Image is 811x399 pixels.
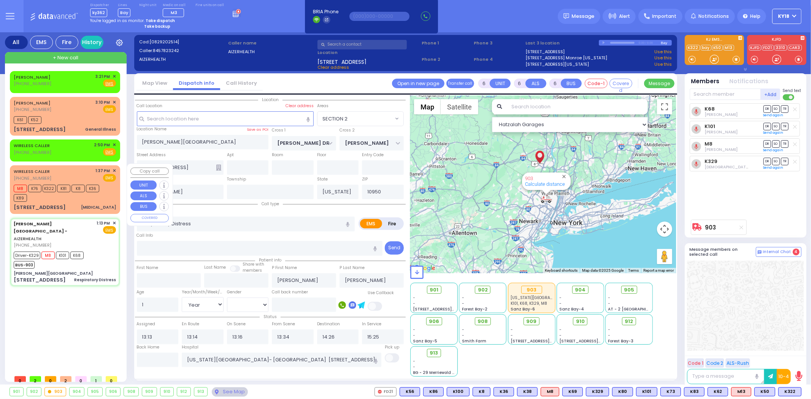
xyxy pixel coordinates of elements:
[478,318,488,325] span: 908
[113,220,116,226] span: ✕
[317,111,404,126] span: SECTION 2
[657,222,672,237] button: Map camera controls
[763,148,784,152] a: Send again
[559,332,562,338] span: -
[687,45,700,51] a: K322
[103,174,116,182] span: EMS
[781,158,789,165] span: TR
[609,79,632,88] button: Covered
[724,45,734,51] a: M13
[182,353,381,367] input: Search hospital
[163,3,187,8] label: Medic on call
[608,306,665,312] span: AT - 2 [GEOGRAPHIC_DATA]
[349,12,409,21] input: (000)000-00000
[473,387,490,396] div: BLS
[118,8,130,17] span: Bay
[761,89,781,100] button: +Add
[446,79,474,88] button: Transfer call
[412,263,437,273] img: Google
[413,306,485,312] span: [STREET_ADDRESS][PERSON_NAME]
[317,64,349,70] span: Clear address
[422,40,471,46] span: Phone 1
[30,36,53,49] div: EMS
[14,106,51,112] span: [PHONE_NUMBER]
[576,318,585,325] span: 910
[490,79,511,88] button: UNIT
[525,181,565,187] a: Calculate distance
[652,13,676,20] span: Important
[14,276,66,284] div: [STREET_ADDRESS]
[272,289,308,295] label: Call back number
[763,249,791,255] span: Internal Chat
[612,387,633,396] div: BLS
[525,79,546,88] button: ALS
[624,286,634,294] span: 905
[28,116,41,124] span: K52
[625,318,633,325] span: 912
[113,99,116,106] span: ✕
[559,295,562,301] span: -
[90,18,144,24] span: You're logged in as monitor.
[561,79,582,88] button: BUS
[698,13,729,20] span: Notifications
[43,185,56,192] span: K322
[247,127,268,132] label: Save as POI
[194,388,208,396] div: 913
[691,77,720,86] button: Members
[137,152,166,158] label: Street Address
[272,127,286,133] label: Cross 1
[690,89,761,100] input: Search member
[90,3,109,8] label: Dispatcher
[563,13,569,19] img: message.svg
[130,202,157,211] button: BUS
[527,318,537,325] span: 909
[562,387,583,396] div: BLS
[97,220,110,226] span: 1:13 PM
[85,127,116,132] div: General Illness
[103,105,116,113] span: EMS
[137,321,156,327] label: Assigned
[14,81,51,87] span: [PHONE_NUMBER]
[60,376,71,382] span: 2
[559,338,631,344] span: [STREET_ADDRESS][PERSON_NAME]
[368,290,394,296] label: Use Callback
[53,54,78,62] span: + New call
[243,268,262,273] span: members
[317,112,393,125] span: SECTION 2
[41,252,55,259] span: M8
[340,265,365,271] label: P Last Name
[763,105,771,112] span: DR
[414,99,441,114] button: Show street map
[754,387,775,396] div: BLS
[608,332,611,338] span: -
[14,242,51,248] span: [PHONE_NUMBER]
[636,387,657,396] div: BLS
[317,40,407,49] input: Search a contact
[137,126,167,132] label: Location Name
[216,165,221,171] span: Other building occupants
[90,376,102,382] span: 1
[788,45,802,51] a: CAR3
[255,257,285,263] span: Patient info
[5,36,28,49] div: All
[70,388,84,396] div: 904
[317,152,326,158] label: Floor
[778,387,801,396] div: BLS
[705,164,783,170] span: Shia Waldman
[160,388,174,396] div: 910
[362,321,381,327] label: In Service
[173,79,220,87] a: Dispatch info
[96,100,110,105] span: 3:10 PM
[430,286,438,294] span: 901
[142,388,157,396] div: 909
[14,126,66,133] div: [STREET_ADDRESS]
[400,387,420,396] div: BLS
[585,79,608,88] button: Code-1
[705,225,716,230] a: 903
[392,79,444,88] a: Open in new page
[511,327,513,332] span: -
[81,36,103,49] a: History
[772,9,801,24] button: KY18
[763,113,784,117] a: Send again
[130,192,157,201] button: ALS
